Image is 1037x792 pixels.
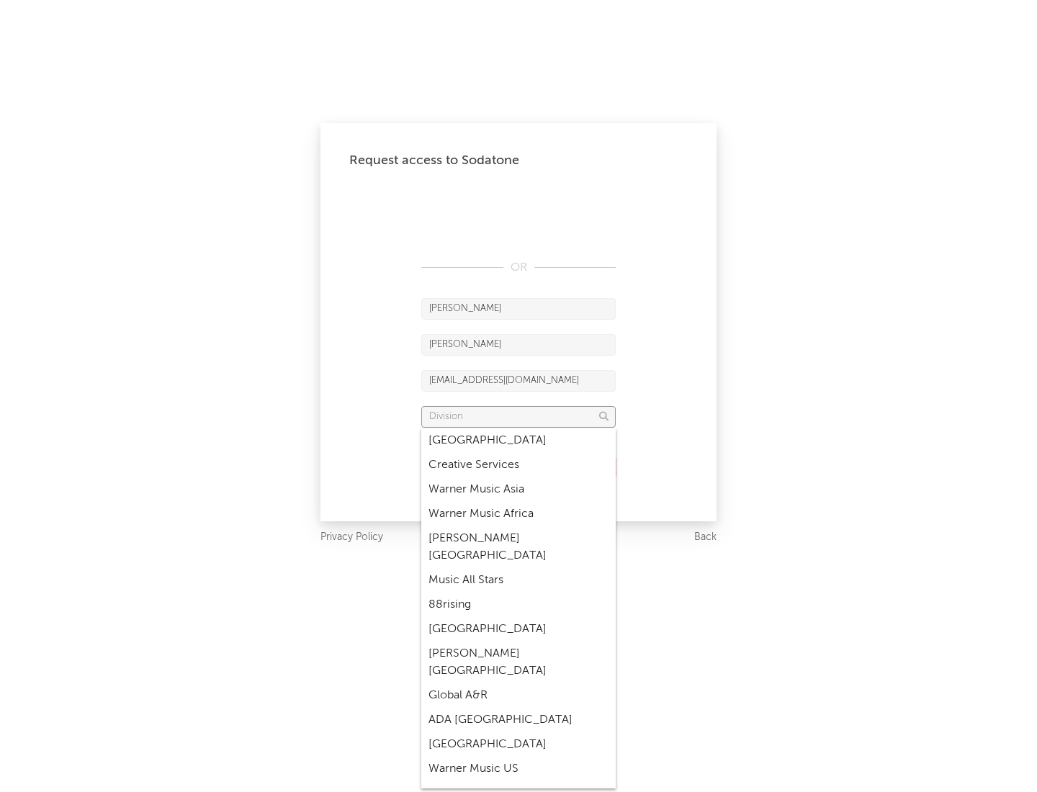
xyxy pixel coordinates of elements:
[421,428,616,453] div: [GEOGRAPHIC_DATA]
[320,528,383,546] a: Privacy Policy
[421,757,616,781] div: Warner Music US
[421,617,616,642] div: [GEOGRAPHIC_DATA]
[421,259,616,276] div: OR
[421,593,616,617] div: 88rising
[421,298,616,320] input: First Name
[421,406,616,428] input: Division
[421,453,616,477] div: Creative Services
[421,334,616,356] input: Last Name
[421,526,616,568] div: [PERSON_NAME] [GEOGRAPHIC_DATA]
[421,370,616,392] input: Email
[694,528,717,546] a: Back
[349,152,688,169] div: Request access to Sodatone
[421,642,616,683] div: [PERSON_NAME] [GEOGRAPHIC_DATA]
[421,568,616,593] div: Music All Stars
[421,708,616,732] div: ADA [GEOGRAPHIC_DATA]
[421,502,616,526] div: Warner Music Africa
[421,477,616,502] div: Warner Music Asia
[421,683,616,708] div: Global A&R
[421,732,616,757] div: [GEOGRAPHIC_DATA]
